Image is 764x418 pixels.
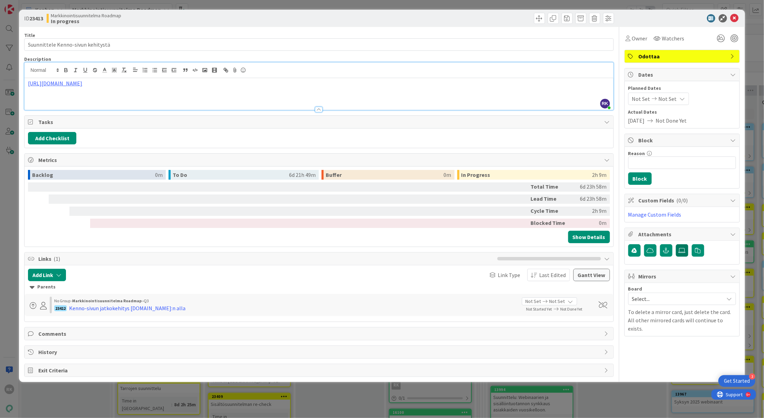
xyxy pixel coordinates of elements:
span: Watchers [662,34,685,42]
div: 3 [749,373,755,380]
span: RK [600,99,610,108]
div: Get Started [724,378,750,384]
b: 23413 [29,15,43,22]
span: ( 1 ) [54,255,60,262]
a: Manage Custom Fields [628,211,681,218]
b: Markkinointisuunnitelma Roadmap › [72,298,144,303]
div: Total Time [531,182,569,192]
div: 6d 23h 58m [572,194,607,204]
div: Parents [30,283,608,291]
div: To Do [173,170,289,180]
div: 9+ [35,3,38,8]
span: Actual Dates [628,108,736,116]
label: Reason [628,150,645,156]
div: Open Get Started checklist, remaining modules: 3 [718,375,755,387]
span: Description [24,56,51,62]
span: Not Set [550,298,565,305]
input: type card name here... [24,38,613,51]
button: Add Checklist [28,132,76,144]
div: 0m [572,219,607,228]
span: Comments [38,330,601,338]
span: Tasks [38,118,601,126]
div: 6d 21h 49m [289,170,316,180]
a: [URL][DOMAIN_NAME] [28,80,82,87]
div: 0m [444,170,451,180]
span: Not Done Yet [561,306,583,312]
span: History [38,348,601,356]
span: Not Started Yet [526,306,552,312]
span: Owner [632,34,648,42]
span: Not Set [632,95,650,103]
span: ( 0/0 ) [677,197,688,204]
div: In Progress [461,170,592,180]
div: 23412 [54,305,67,311]
button: Add Link [28,269,66,281]
span: Block [639,136,727,144]
span: No Group › [54,298,72,303]
b: In progress [51,18,121,24]
span: Attachments [639,230,727,238]
div: 2h 9m [592,170,607,180]
div: Cycle Time [531,207,569,216]
button: Gantt View [573,269,610,281]
span: Last Edited [539,271,566,279]
span: Planned Dates [628,85,736,92]
div: Buffer [326,170,443,180]
div: 0m [155,170,163,180]
button: Last Edited [527,269,570,281]
span: Not Set [659,95,677,103]
span: Custom Fields [639,196,727,205]
p: To delete a mirror card, just delete the card. All other mirrored cards will continue to exists. [628,308,736,333]
span: Select... [632,294,720,304]
span: Link Type [498,271,521,279]
span: [DATE] [628,116,645,125]
div: Kenno-sivun jatkokehitys [DOMAIN_NAME]:n alla [69,304,185,312]
span: Links [38,255,494,263]
span: Dates [639,70,727,79]
span: Q3 [144,298,149,303]
div: Backlog [32,170,155,180]
div: Blocked Time [531,219,569,228]
span: Markkinointisuunnitelma Roadmap [51,13,121,18]
span: Board [628,286,642,291]
div: Lead Time [531,194,569,204]
span: Metrics [38,156,601,164]
span: Exit Criteria [38,366,601,374]
div: 6d 23h 58m [572,182,607,192]
span: Mirrors [639,272,727,281]
span: Odottaa [639,52,727,60]
button: Show Details [568,231,610,243]
div: 2h 9m [572,207,607,216]
span: Not Done Yet [656,116,687,125]
span: ID [24,14,43,22]
button: Block [628,172,652,185]
span: Not Set [526,298,541,305]
label: Title [24,32,35,38]
span: Support [15,1,31,9]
